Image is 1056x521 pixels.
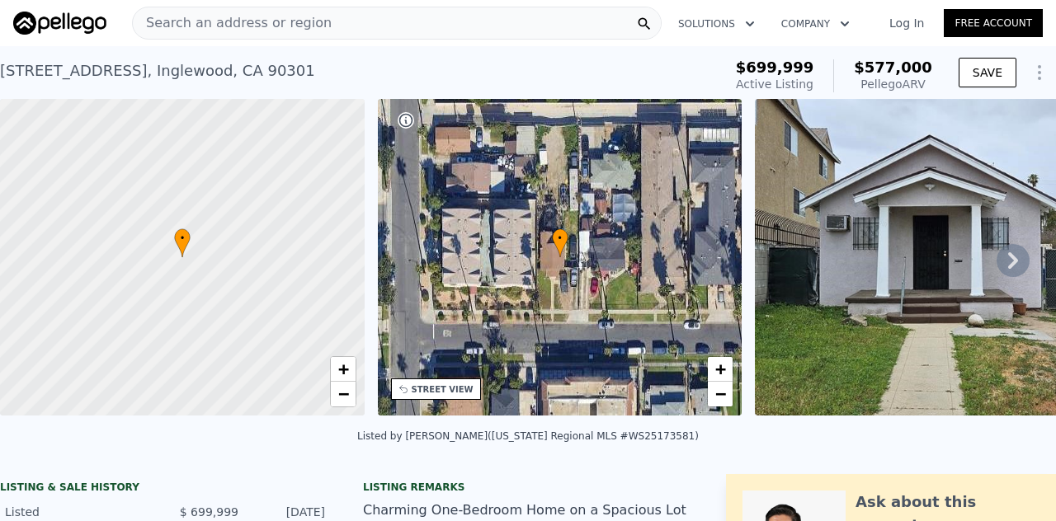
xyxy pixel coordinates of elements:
div: Pellego ARV [854,76,932,92]
span: • [552,231,568,246]
button: SAVE [959,58,1016,87]
a: Free Account [944,9,1043,37]
span: $577,000 [854,59,932,76]
span: Search an address or region [133,13,332,33]
div: Listing remarks [363,481,693,494]
span: Active Listing [736,77,813,91]
span: $699,999 [736,59,814,76]
button: Company [768,9,863,39]
span: $ 699,999 [180,505,238,519]
div: Listed [5,504,152,520]
a: Zoom out [331,382,356,406]
div: [DATE] [252,504,325,520]
a: Zoom in [331,357,356,382]
button: Solutions [665,9,768,39]
a: Zoom in [708,357,733,382]
span: + [715,359,726,379]
div: • [552,228,568,257]
div: STREET VIEW [412,383,474,396]
img: Pellego [13,12,106,35]
a: Zoom out [708,382,733,406]
span: − [715,383,726,404]
button: Show Options [1023,56,1056,89]
div: Listed by [PERSON_NAME] ([US_STATE] Regional MLS #WS25173581) [357,430,699,442]
span: + [337,359,348,379]
div: • [174,228,191,257]
span: − [337,383,348,404]
a: Log In [870,15,944,31]
span: • [174,231,191,246]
